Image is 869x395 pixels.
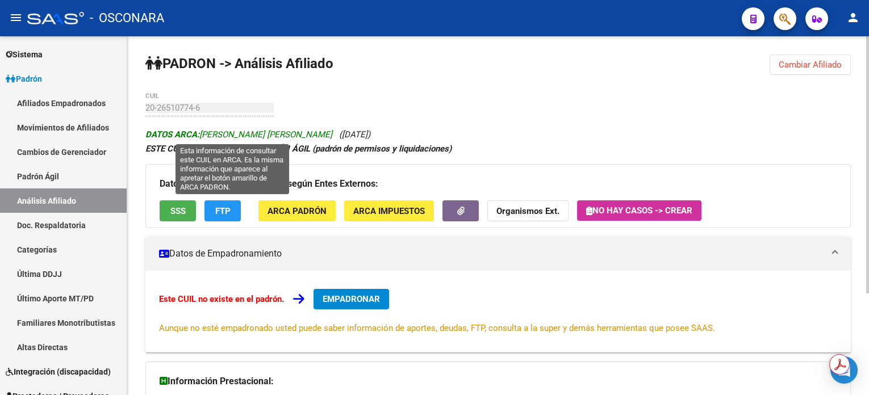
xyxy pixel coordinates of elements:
[145,56,333,72] strong: PADRON -> Análisis Afiliado
[6,365,111,378] span: Integración (discapacidad)
[215,206,231,216] span: FTP
[496,206,559,216] strong: Organismos Ext.
[9,11,23,24] mat-icon: menu
[314,289,389,309] button: EMPADRONAR
[339,129,370,140] span: ([DATE])
[145,237,851,271] mat-expansion-panel-header: Datos de Empadronamiento
[577,200,701,221] button: No hay casos -> Crear
[170,206,186,216] span: SSS
[268,206,327,216] span: ARCA Padrón
[160,373,837,389] h3: Información Prestacional:
[159,323,715,333] span: Aunque no esté empadronado usted puede saber información de aportes, deudas, FTP, consulta a la s...
[6,48,43,61] span: Sistema
[779,60,842,70] span: Cambiar Afiliado
[770,54,851,75] button: Cambiar Afiliado
[323,294,380,304] span: EMPADRONAR
[204,200,241,221] button: FTP
[90,6,164,31] span: - OSCONARA
[6,73,42,85] span: Padrón
[159,247,824,260] mat-panel-title: Datos de Empadronamiento
[159,294,284,304] strong: Este CUIL no existe en el padrón.
[145,129,199,140] strong: DATOS ARCA:
[487,200,569,221] button: Organismos Ext.
[846,11,860,24] mat-icon: person
[145,129,332,140] span: [PERSON_NAME] [PERSON_NAME]
[586,205,692,216] span: No hay casos -> Crear
[258,200,336,221] button: ARCA Padrón
[145,271,851,352] div: Datos de Empadronamiento
[160,200,196,221] button: SSS
[353,206,425,216] span: ARCA Impuestos
[344,200,434,221] button: ARCA Impuestos
[145,144,452,154] strong: ESTE CUIL NO EXISTE EN EL PADRÓN ÁGIL (padrón de permisos y liquidaciones)
[160,176,837,192] h3: Datos Personales y Afiliatorios según Entes Externos:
